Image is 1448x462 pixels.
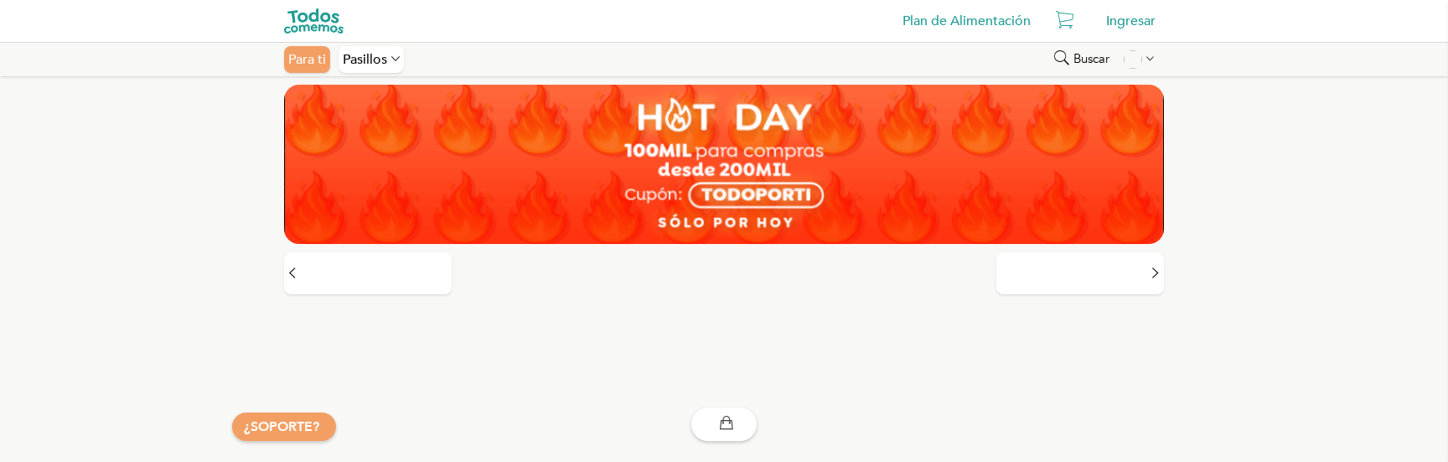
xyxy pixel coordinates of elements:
div: Ingresar [1098,4,1164,38]
div: Pasillos [339,46,404,73]
img: todoscomemos [284,8,344,34]
a: ¿SOPORTE? [244,418,319,436]
button: ¿SOPORTE? [232,413,336,441]
span: Buscar [1073,52,1109,66]
a: Plan de Alimentación [894,4,1039,38]
div: Para ti [284,46,330,73]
